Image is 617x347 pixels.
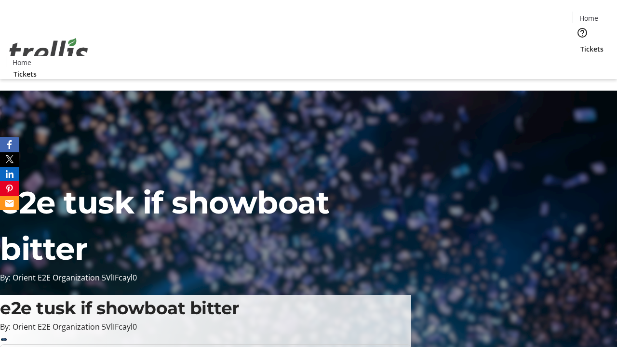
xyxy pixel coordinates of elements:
[573,23,592,42] button: Help
[573,13,604,23] a: Home
[6,27,92,76] img: Orient E2E Organization 5VlIFcayl0's Logo
[573,54,592,73] button: Cart
[579,13,598,23] span: Home
[573,44,611,54] a: Tickets
[6,57,37,67] a: Home
[13,69,37,79] span: Tickets
[580,44,604,54] span: Tickets
[6,69,44,79] a: Tickets
[13,57,31,67] span: Home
